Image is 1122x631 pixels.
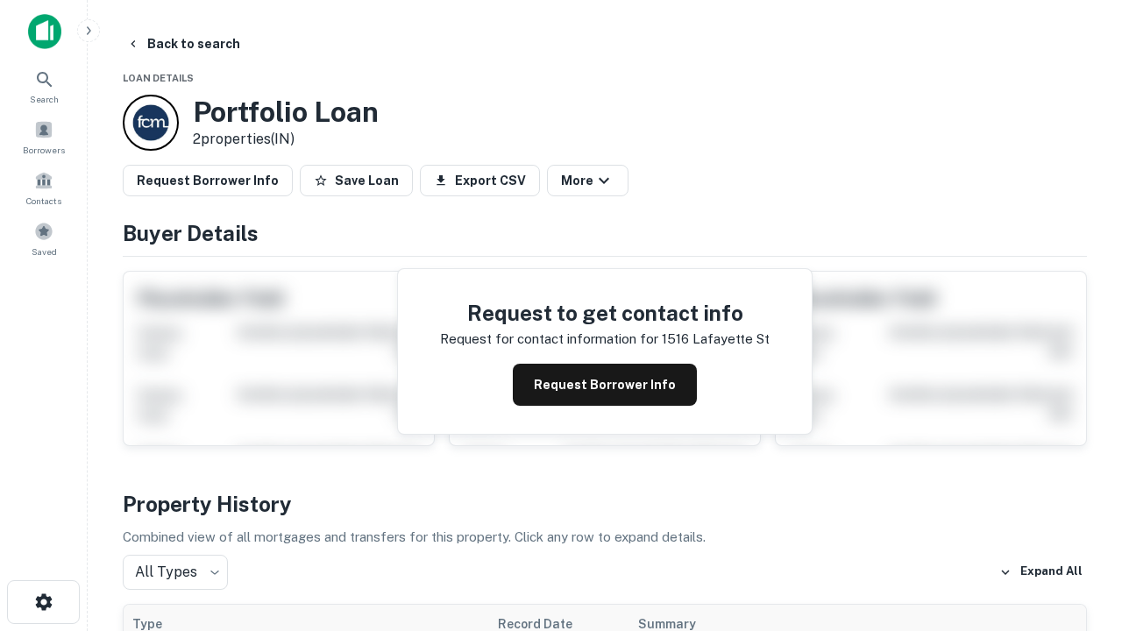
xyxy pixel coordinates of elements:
span: Borrowers [23,143,65,157]
h3: Portfolio Loan [193,96,379,129]
button: Export CSV [420,165,540,196]
button: Request Borrower Info [123,165,293,196]
button: More [547,165,628,196]
span: Search [30,92,59,106]
p: 2 properties (IN) [193,129,379,150]
a: Borrowers [5,113,82,160]
p: 1516 lafayette st [662,329,770,350]
button: Request Borrower Info [513,364,697,406]
span: Saved [32,245,57,259]
p: Request for contact information for [440,329,658,350]
p: Combined view of all mortgages and transfers for this property. Click any row to expand details. [123,527,1087,548]
iframe: Chat Widget [1034,435,1122,519]
a: Search [5,62,82,110]
button: Save Loan [300,165,413,196]
a: Saved [5,215,82,262]
button: Back to search [119,28,247,60]
span: Loan Details [123,73,194,83]
h4: Buyer Details [123,217,1087,249]
a: Contacts [5,164,82,211]
h4: Property History [123,488,1087,520]
button: Expand All [995,559,1087,585]
span: Contacts [26,194,61,208]
div: All Types [123,555,228,590]
h4: Request to get contact info [440,297,770,329]
img: capitalize-icon.png [28,14,61,49]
